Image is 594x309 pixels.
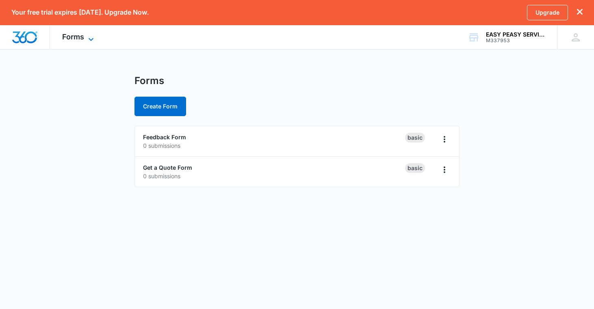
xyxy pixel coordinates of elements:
[405,163,425,173] div: Basic
[11,9,149,16] p: Your free trial expires [DATE]. Upgrade Now.
[577,9,583,16] button: dismiss this dialog
[438,163,451,176] button: Overflow Menu
[50,25,108,49] div: Forms
[134,75,164,87] h1: Forms
[143,141,405,150] p: 0 submissions
[486,31,545,38] div: account name
[143,172,405,180] p: 0 submissions
[438,133,451,146] button: Overflow Menu
[486,38,545,43] div: account id
[143,164,192,171] a: Get a Quote Form
[143,134,186,140] a: Feedback Form
[62,32,84,41] span: Forms
[405,133,425,143] div: Basic
[527,5,568,20] a: Upgrade
[134,97,186,116] button: Create Form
